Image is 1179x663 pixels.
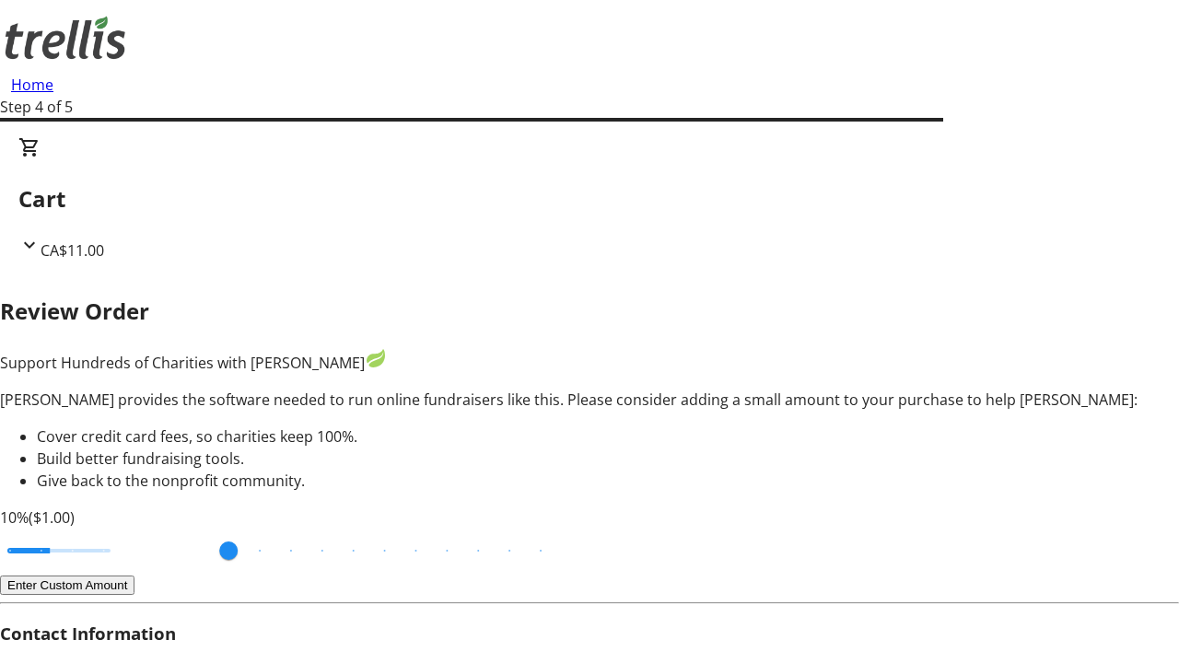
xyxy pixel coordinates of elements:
li: Cover credit card fees, so charities keep 100%. [37,425,1179,448]
h2: Cart [18,182,1161,215]
li: Build better fundraising tools. [37,448,1179,470]
span: CA$11.00 [41,240,104,261]
div: CartCA$11.00 [18,136,1161,262]
li: Give back to the nonprofit community. [37,470,1179,492]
